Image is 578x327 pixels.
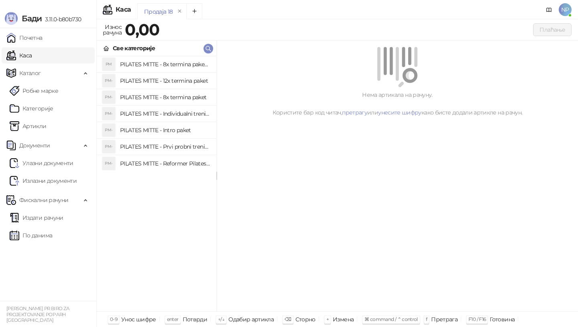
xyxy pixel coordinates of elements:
[342,109,367,116] a: претрагу
[6,306,69,323] small: [PERSON_NAME] PR BIRO ZA PROJEKTOVANJE POP ARH [GEOGRAPHIC_DATA]
[186,3,202,19] button: Add tab
[10,210,63,226] a: Издати рачуни
[120,74,210,87] h4: PILATES MITTE - 12x termina paket
[102,140,115,153] div: PM-
[22,14,42,23] span: Бади
[326,316,329,322] span: +
[125,20,159,39] strong: 0,00
[490,314,515,325] div: Готовина
[120,91,210,104] h4: PILATES MITTE - 8x termina paket
[19,192,68,208] span: Фискални рачуни
[113,44,155,53] div: Све категорије
[102,74,115,87] div: PM-
[10,227,52,243] a: По данима
[533,23,572,36] button: Плаћање
[120,140,210,153] h4: PILATES MITTE - Prvi probni trening
[167,316,179,322] span: enter
[10,83,58,99] a: Робне марке
[120,58,210,71] h4: PILATES MITTE - 8x termina paket - individualni trening
[468,316,486,322] span: F10 / F16
[426,316,427,322] span: f
[102,124,115,137] div: PM-
[120,107,210,120] h4: PILATES MITTE - Individualni trening
[102,157,115,170] div: PM-
[431,314,458,325] div: Претрага
[120,157,210,170] h4: PILATES MITTE - Reformer Pilates trening
[228,314,274,325] div: Одабир артикла
[183,314,208,325] div: Потврди
[378,109,421,116] a: унесите шифру
[42,16,81,23] span: 3.11.0-b80b730
[102,58,115,71] div: PM
[6,30,43,46] a: Почетна
[175,8,185,15] button: remove
[19,65,41,81] span: Каталог
[102,91,115,104] div: PM-
[101,22,123,38] div: Износ рачуна
[110,316,117,322] span: 0-9
[218,316,224,322] span: ↑/↓
[10,173,77,189] a: Излазни документи
[226,90,568,117] div: Нема артикала на рачуну. Користите бар код читач, или како бисте додали артикле на рачун.
[295,314,315,325] div: Сторно
[559,3,572,16] span: NP
[144,7,173,16] div: Продаја 18
[10,100,53,116] a: Категорије
[19,137,50,153] span: Документи
[333,314,354,325] div: Измена
[10,155,73,171] a: Ulazni dokumentiУлазни документи
[120,124,210,137] h4: PILATES MITTE - Intro paket
[285,316,291,322] span: ⌫
[6,47,32,63] a: Каса
[10,118,47,134] a: ArtikliАртикли
[102,107,115,120] div: PM-
[116,6,131,13] div: Каса
[97,56,216,311] div: grid
[364,316,418,322] span: ⌘ command / ⌃ control
[5,12,18,25] img: Logo
[121,314,156,325] div: Унос шифре
[543,3,556,16] a: Документација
